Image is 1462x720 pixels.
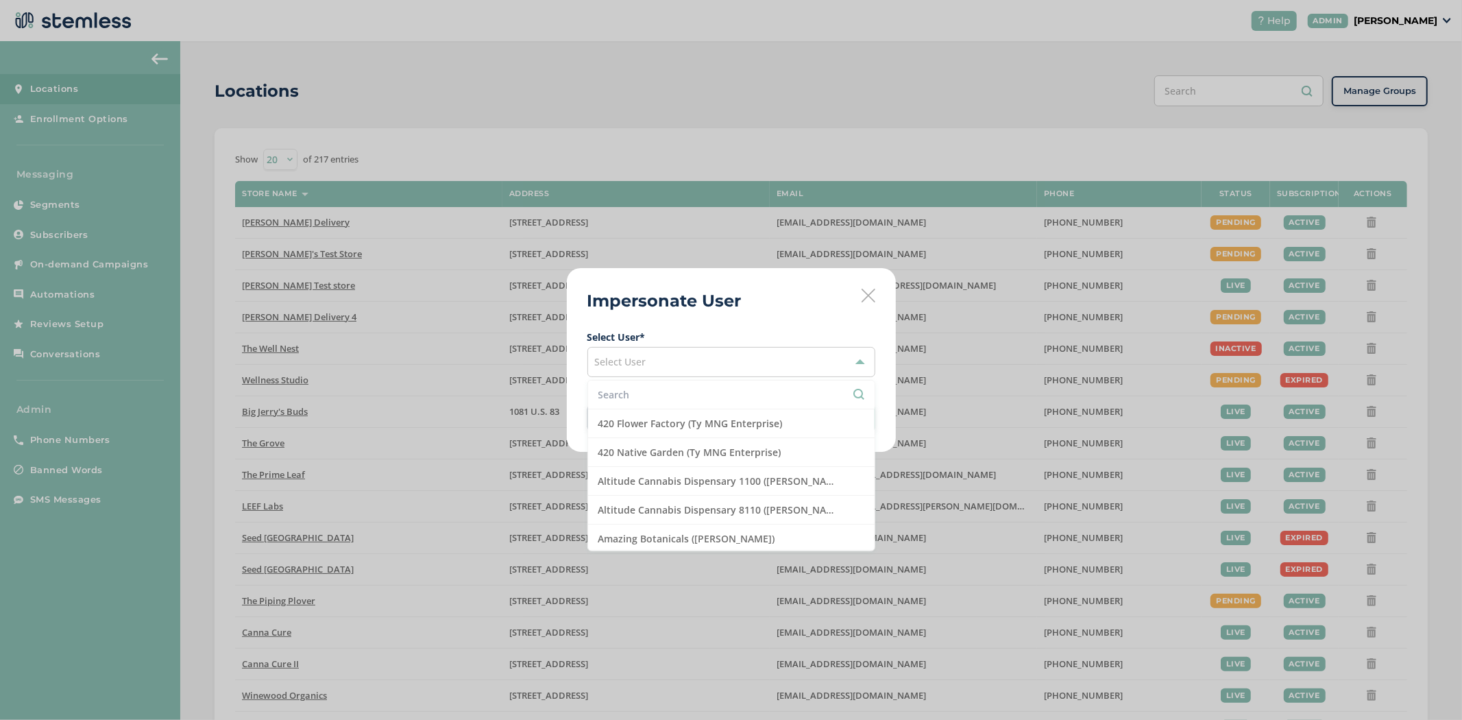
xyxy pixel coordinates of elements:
label: Select User [587,330,875,344]
input: Search [598,387,864,402]
span: Select User [595,355,646,368]
li: Altitude Cannabis Dispensary 1100 ([PERSON_NAME]) [588,467,875,496]
li: 420 Flower Factory (Ty MNG Enterprise) [588,409,875,438]
li: 420 Native Garden (Ty MNG Enterprise) [588,438,875,467]
li: Altitude Cannabis Dispensary 8110 ([PERSON_NAME]) [588,496,875,525]
iframe: Chat Widget [1393,654,1462,720]
h2: Impersonate User [587,289,742,313]
li: Amazing Botanicals ([PERSON_NAME]) [588,525,875,553]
